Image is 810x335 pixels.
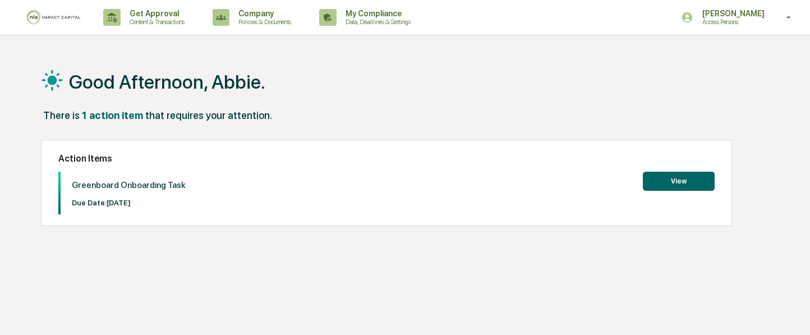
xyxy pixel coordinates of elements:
[643,172,715,191] button: View
[69,71,265,93] h1: Good Afternoon, Abbie.
[121,9,190,18] p: Get Approval
[82,109,143,121] div: 1 action item
[643,175,715,186] a: View
[72,199,186,207] p: Due Date: [DATE]
[693,18,770,26] p: Access Persons
[72,180,186,190] p: Greenboard Onboarding Task
[58,153,715,164] h2: Action Items
[43,109,80,121] div: There is
[121,18,190,26] p: Content & Transactions
[229,9,297,18] p: Company
[145,109,272,121] div: that requires your attention.
[337,18,416,26] p: Data, Deadlines & Settings
[337,9,416,18] p: My Compliance
[27,10,81,25] img: logo
[229,18,297,26] p: Policies & Documents
[693,9,770,18] p: [PERSON_NAME]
